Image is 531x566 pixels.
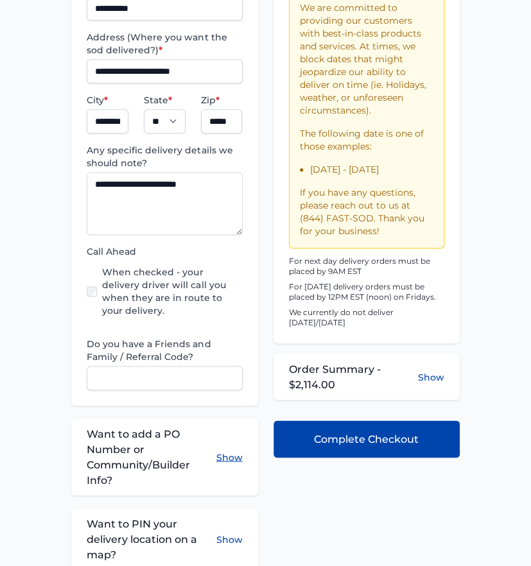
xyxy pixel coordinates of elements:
[201,94,243,107] label: Zip
[87,94,128,107] label: City
[289,282,444,302] p: For [DATE] delivery orders must be placed by 12PM EST (noon) on Fridays.
[300,127,433,153] p: The following date is one of those examples:
[87,245,242,258] label: Call Ahead
[289,307,444,328] p: We currently do not deliver [DATE]/[DATE]
[300,186,433,237] p: If you have any questions, please reach out to us at (844) FAST-SOD. Thank you for your business!
[87,144,242,169] label: Any specific delivery details we should note?
[274,420,460,458] button: Complete Checkout
[310,163,433,176] li: [DATE] - [DATE]
[300,1,433,117] p: We are committed to providing our customers with best-in-class products and services. At times, w...
[216,426,243,488] button: Show
[102,266,242,317] label: When checked - your delivery driver will call you when they are in route to your delivery.
[418,370,444,383] button: Show
[216,516,243,562] button: Show
[289,256,444,277] p: For next day delivery orders must be placed by 9AM EST
[87,31,242,56] label: Address (Where you want the sod delivered?)
[87,426,216,488] span: Want to add a PO Number or Community/Builder Info?
[87,516,216,562] span: Want to PIN your delivery location on a map?
[87,338,242,363] label: Do you have a Friends and Family / Referral Code?
[314,431,419,447] span: Complete Checkout
[144,94,186,107] label: State
[289,361,418,392] span: Order Summary - $2,114.00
